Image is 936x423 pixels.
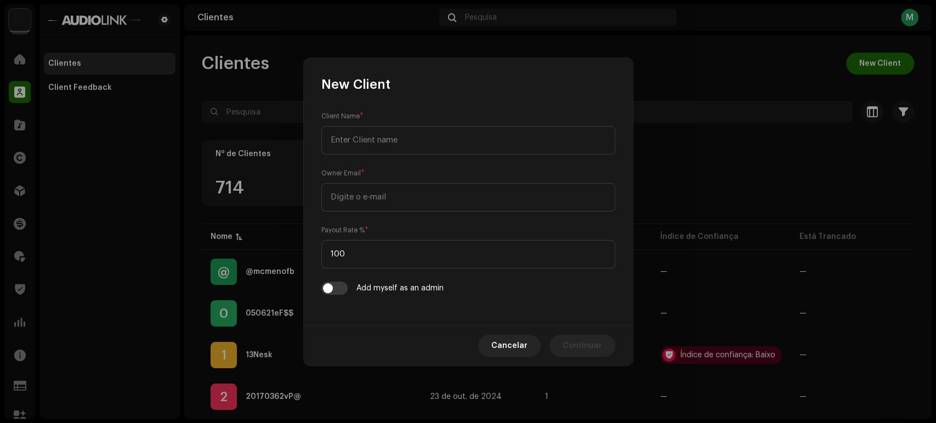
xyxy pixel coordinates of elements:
button: Continuar [549,335,615,357]
button: Cancelar [478,335,541,357]
span: Continuar [563,335,602,357]
span: Cancelar [491,335,527,357]
input: Enter Client name [321,126,615,155]
input: Digite o e-mail [321,183,615,211]
input: Enter payout rate % [321,240,615,268]
span: New Client [321,76,390,93]
small: Client Name [321,111,360,122]
div: Add myself as an admin [356,284,444,293]
small: Payout Rate % [321,225,365,236]
small: Owner Email [321,168,361,179]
